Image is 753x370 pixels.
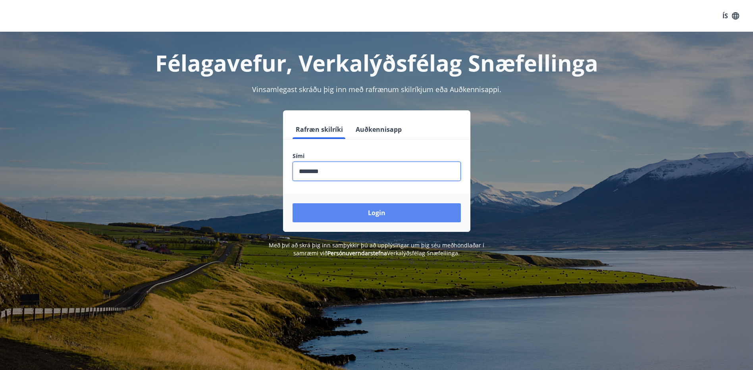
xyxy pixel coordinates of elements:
button: Rafræn skilríki [293,120,346,139]
span: Með því að skrá þig inn samþykkir þú að upplýsingar um þig séu meðhöndlaðar í samræmi við Verkalý... [269,241,484,257]
button: Login [293,203,461,222]
a: Persónuverndarstefna [327,249,387,257]
button: ÍS [718,9,743,23]
label: Sími [293,152,461,160]
button: Auðkennisapp [352,120,405,139]
span: Vinsamlegast skráðu þig inn með rafrænum skilríkjum eða Auðkennisappi. [252,85,501,94]
h1: Félagavefur, Verkalýðsfélag Snæfellinga [100,48,653,78]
